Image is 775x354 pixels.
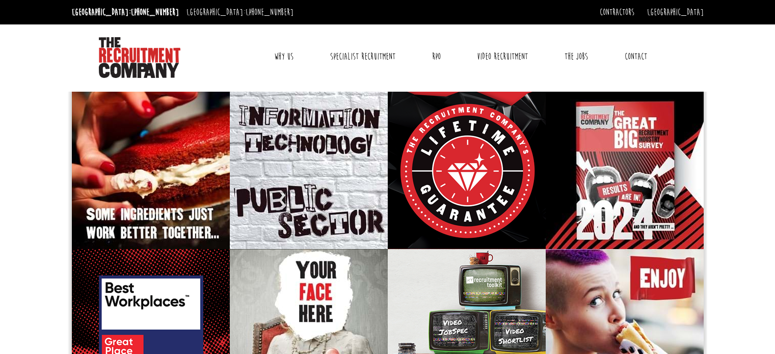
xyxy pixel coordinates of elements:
[617,44,655,69] a: Contact
[557,44,596,69] a: The Jobs
[69,4,181,20] li: [GEOGRAPHIC_DATA]:
[600,7,634,18] a: Contractors
[246,7,293,18] a: [PHONE_NUMBER]
[397,164,536,192] p: The recruitment industry's first ever LIFETIME GUARANTEE
[81,136,189,152] h3: Need Help Finding Someone?
[397,287,490,303] h3: My Recruitment Toolkit
[131,7,179,18] a: [PHONE_NUMBER]
[469,44,536,69] a: Video Recruitment
[184,4,296,20] li: [GEOGRAPHIC_DATA]:
[81,157,220,199] p: We enjoy what we do and we work hard to make sure our customers enjoy it too.
[81,280,177,296] h3: Best Workplace 2023/24
[647,7,704,18] a: [GEOGRAPHIC_DATA]
[555,128,694,159] h3: The Great Big Recruitment Industry Survey
[555,165,694,207] p: We did a survey to see what people thought of the recruitment industry. Want to know what we found?
[323,44,403,69] a: Specialist Recruitment
[424,44,448,69] a: RPO
[239,115,342,131] h3: What We Do & Who Does It
[239,137,378,220] p: We operate within only a few markets and have recruited in these for over 20 years building good ...
[239,273,294,289] h3: Join our team
[99,37,180,78] img: The Recruitment Company
[266,44,301,69] a: Why Us
[397,143,473,158] h3: Lifetime Guarantee
[555,287,649,303] h3: Tell Us What You think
